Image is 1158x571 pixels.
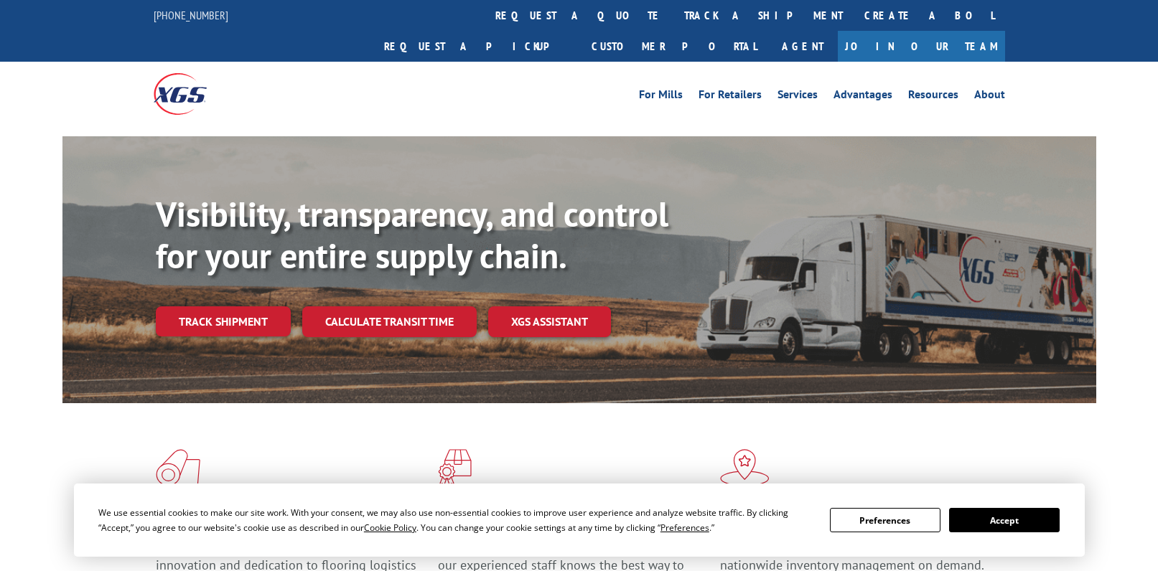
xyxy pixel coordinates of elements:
[908,89,958,105] a: Resources
[830,508,940,532] button: Preferences
[639,89,683,105] a: For Mills
[660,522,709,534] span: Preferences
[438,449,472,486] img: xgs-icon-focused-on-flooring-red
[488,306,611,337] a: XGS ASSISTANT
[154,8,228,22] a: [PHONE_NUMBER]
[974,89,1005,105] a: About
[373,31,581,62] a: Request a pickup
[74,483,1085,557] div: Cookie Consent Prompt
[156,192,668,278] b: Visibility, transparency, and control for your entire supply chain.
[581,31,767,62] a: Customer Portal
[834,89,892,105] a: Advantages
[156,449,200,486] img: xgs-icon-total-supply-chain-intelligence-red
[767,31,838,62] a: Agent
[98,505,813,535] div: We use essential cookies to make our site work. With your consent, we may also use non-essential ...
[949,508,1060,532] button: Accept
[838,31,1005,62] a: Join Our Team
[302,306,477,337] a: Calculate transit time
[778,89,818,105] a: Services
[720,449,770,486] img: xgs-icon-flagship-distribution-model-red
[699,89,762,105] a: For Retailers
[156,306,291,336] a: Track shipment
[364,522,416,534] span: Cookie Policy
